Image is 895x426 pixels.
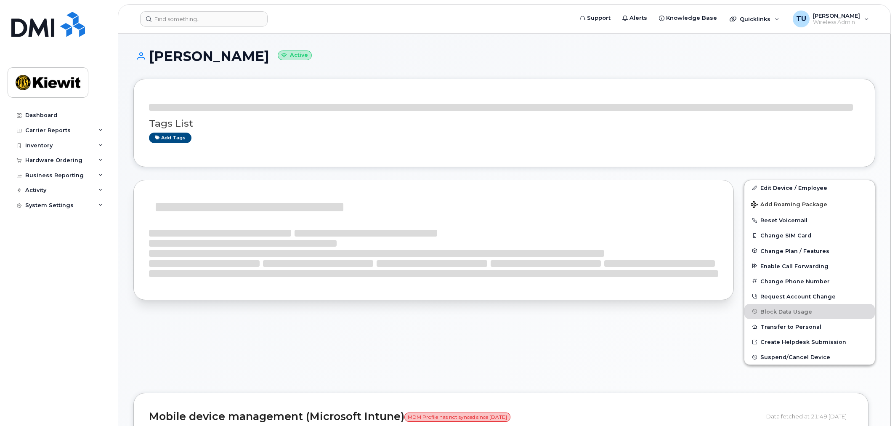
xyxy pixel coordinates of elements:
a: Edit Device / Employee [744,180,875,195]
span: Change Plan / Features [760,248,829,254]
button: Suspend/Cancel Device [744,349,875,365]
span: MDM Profile has not synced since [DATE] [404,413,510,422]
button: Change Phone Number [744,274,875,289]
button: Change Plan / Features [744,243,875,258]
h1: [PERSON_NAME] [133,49,875,64]
button: Request Account Change [744,289,875,304]
small: Active [278,51,312,60]
a: Create Helpdesk Submission [744,334,875,349]
a: Add tags [149,133,191,143]
h3: Tags List [149,118,860,129]
span: Suspend/Cancel Device [760,354,830,360]
span: Enable Call Forwarding [760,263,829,269]
button: Block Data Usage [744,304,875,319]
button: Change SIM Card [744,228,875,243]
button: Add Roaming Package [744,195,875,213]
button: Reset Voicemail [744,213,875,228]
button: Transfer to Personal [744,319,875,334]
button: Enable Call Forwarding [744,258,875,274]
span: Add Roaming Package [751,201,827,209]
div: Data fetched at 21:49 [DATE] [766,408,853,424]
h2: Mobile device management (Microsoft Intune) [149,411,760,423]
